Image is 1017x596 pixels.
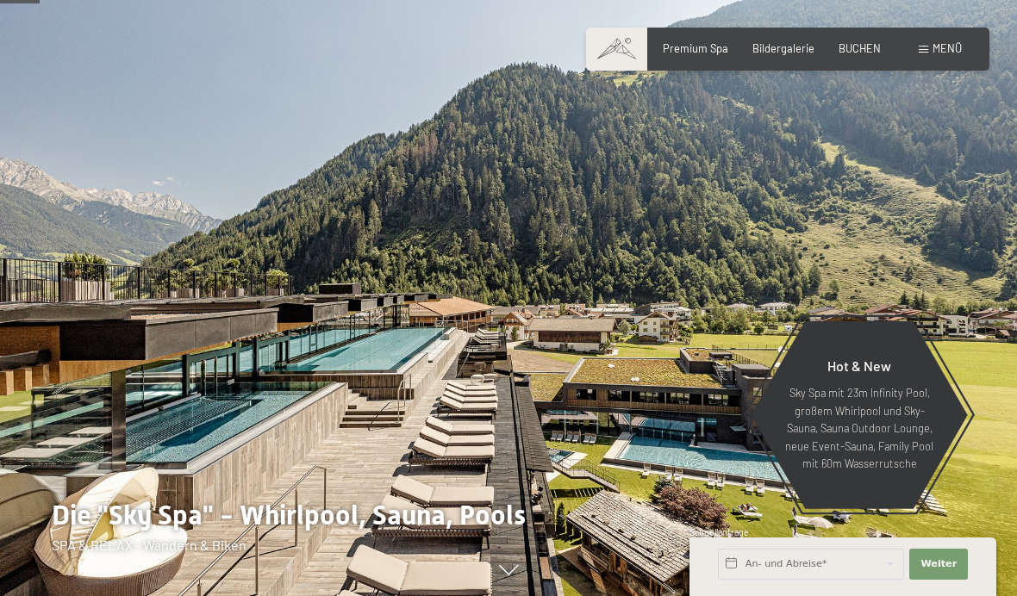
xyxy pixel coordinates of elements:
[663,41,728,55] a: Premium Spa
[784,384,934,472] p: Sky Spa mit 23m Infinity Pool, großem Whirlpool und Sky-Sauna, Sauna Outdoor Lounge, neue Event-S...
[689,527,749,537] span: Schnellanfrage
[752,41,814,55] a: Bildergalerie
[933,41,962,55] span: Menü
[839,41,881,55] a: BUCHEN
[909,549,968,580] button: Weiter
[827,357,891,374] span: Hot & New
[920,557,957,571] span: Weiter
[750,320,969,510] a: Hot & New Sky Spa mit 23m Infinity Pool, großem Whirlpool und Sky-Sauna, Sauna Outdoor Lounge, ne...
